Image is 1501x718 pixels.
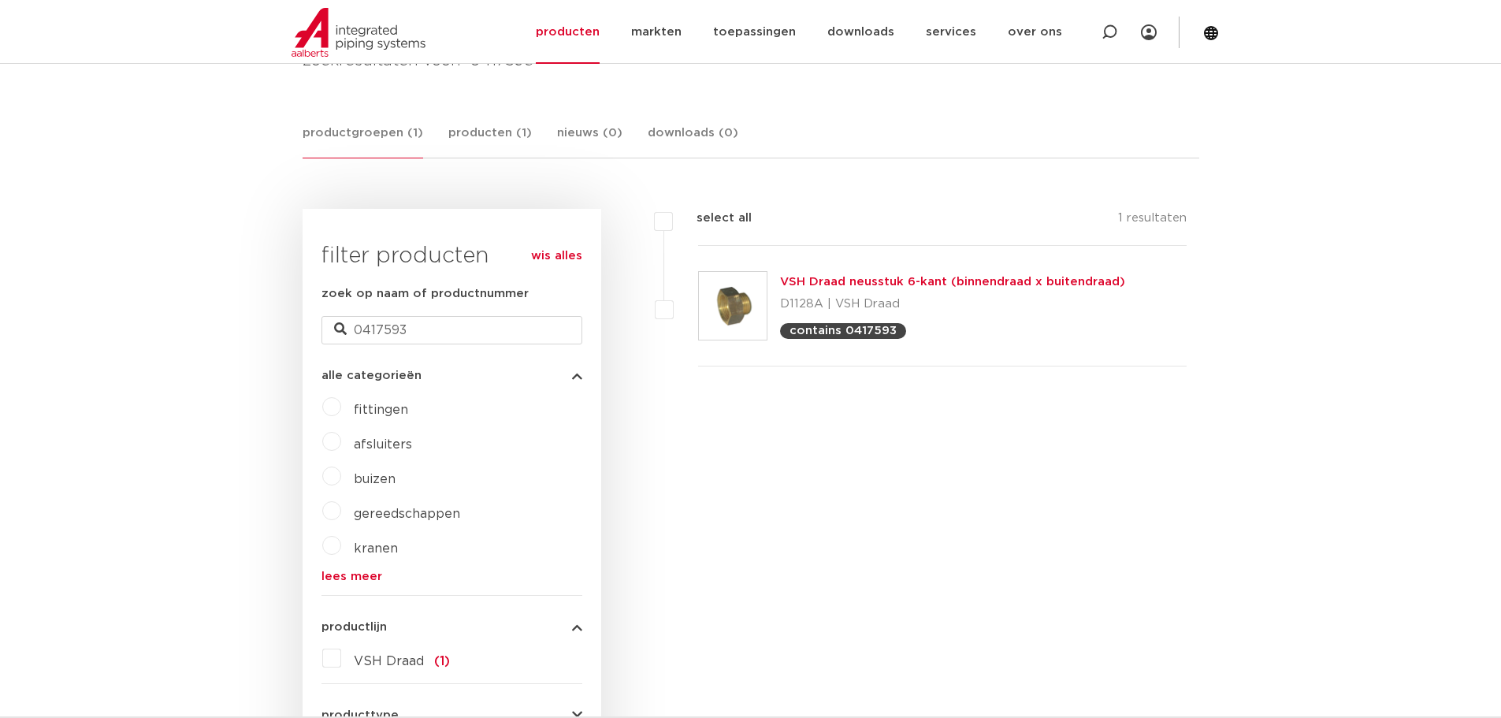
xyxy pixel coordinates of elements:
button: productlijn [321,621,582,633]
span: VSH Draad [354,655,424,668]
input: zoeken [321,316,582,344]
a: nieuws (0) [557,124,622,158]
p: contains 0417593 [790,325,897,337]
a: productgroepen (1) [303,124,423,158]
button: alle categorieën [321,370,582,381]
a: afsluiters [354,438,412,451]
a: buizen [354,473,396,485]
span: alle categorieën [321,370,422,381]
label: zoek op naam of productnummer [321,285,529,303]
h3: filter producten [321,240,582,272]
span: productlijn [321,621,387,633]
a: wis alles [531,247,582,266]
a: fittingen [354,404,408,416]
p: D1128A | VSH Draad [780,292,1125,317]
a: VSH Draad neusstuk 6-kant (binnendraad x buitendraad) [780,276,1125,288]
a: producten (1) [448,124,532,158]
img: Thumbnail for VSH Draad neusstuk 6-kant (binnendraad x buitendraad) [699,272,767,340]
span: (1) [434,655,450,668]
a: gereedschappen [354,508,460,520]
a: lees meer [321,571,582,582]
p: 1 resultaten [1118,209,1187,233]
a: kranen [354,542,398,555]
a: downloads (0) [648,124,738,158]
label: select all [673,209,752,228]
